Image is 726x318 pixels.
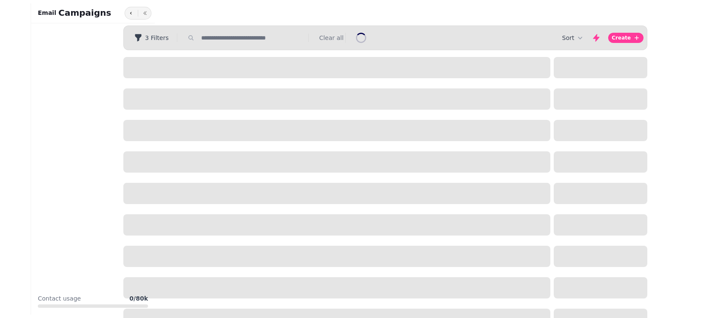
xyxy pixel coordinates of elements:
[612,35,631,40] span: Create
[38,294,81,303] p: Contact usage
[38,9,56,17] h2: Email
[562,34,585,42] button: Sort
[129,295,148,302] b: 0 / 80k
[145,35,168,41] span: 3 Filters
[319,34,343,42] button: Clear all
[608,33,643,43] button: Create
